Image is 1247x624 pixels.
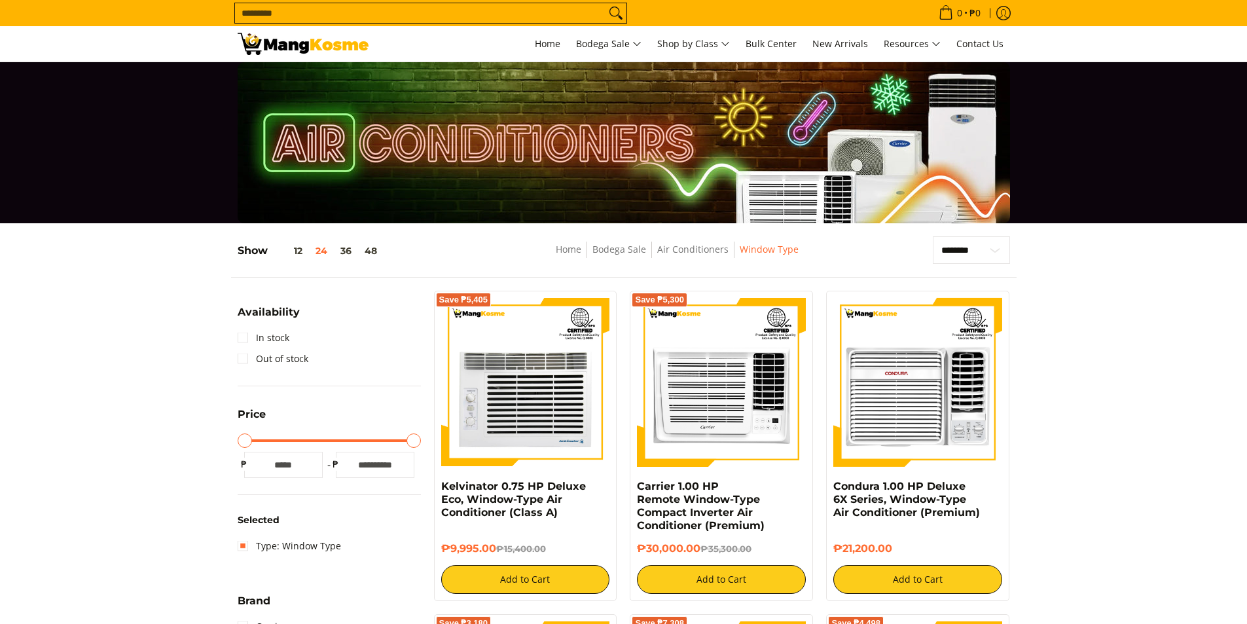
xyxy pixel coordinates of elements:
a: Home [556,243,581,255]
span: ₱ [238,458,251,471]
del: ₱15,400.00 [496,543,546,554]
span: Save ₱5,405 [439,296,488,304]
h5: Show [238,244,384,257]
h6: ₱21,200.00 [833,542,1002,555]
span: Save ₱5,300 [635,296,684,304]
a: Bodega Sale [569,26,648,62]
a: Air Conditioners [657,243,729,255]
span: Shop by Class [657,36,730,52]
span: Contact Us [956,37,1003,50]
button: 12 [268,246,309,256]
img: Carrier 1.00 HP Remote Window-Type Compact Inverter Air Conditioner (Premium) [637,298,806,467]
span: New Arrivals [812,37,868,50]
span: Brand [238,596,270,606]
span: Home [535,37,560,50]
button: Search [605,3,626,23]
span: • [935,6,985,20]
h6: ₱30,000.00 [637,542,806,555]
button: 48 [358,246,384,256]
button: Add to Cart [637,565,806,594]
span: ₱0 [967,9,983,18]
h6: ₱9,995.00 [441,542,610,555]
a: Home [528,26,567,62]
button: Add to Cart [441,565,610,594]
span: Window Type [740,242,799,258]
a: Condura 1.00 HP Deluxe 6X Series, Window-Type Air Conditioner (Premium) [833,480,980,519]
span: 0 [955,9,964,18]
img: Condura 1.00 HP Deluxe 6X Series, Window-Type Air Conditioner (Premium) [833,298,1002,467]
del: ₱35,300.00 [700,543,751,554]
img: Bodega Sale Aircon l Mang Kosme: Home Appliances Warehouse Sale Window Type [238,33,369,55]
img: Kelvinator 0.75 HP Deluxe Eco, Window-Type Air Conditioner (Class A) [441,298,610,467]
span: Resources [884,36,941,52]
span: Bodega Sale [576,36,642,52]
a: Type: Window Type [238,536,341,557]
summary: Open [238,409,266,430]
span: Bulk Center [746,37,797,50]
a: Out of stock [238,348,308,369]
a: New Arrivals [806,26,875,62]
a: In stock [238,327,289,348]
h6: Selected [238,515,421,526]
button: Add to Cart [833,565,1002,594]
a: Kelvinator 0.75 HP Deluxe Eco, Window-Type Air Conditioner (Class A) [441,480,586,519]
span: ₱ [329,458,342,471]
summary: Open [238,596,270,616]
nav: Breadcrumbs [466,242,888,271]
a: Carrier 1.00 HP Remote Window-Type Compact Inverter Air Conditioner (Premium) [637,480,765,532]
a: Bodega Sale [592,243,646,255]
span: Price [238,409,266,420]
nav: Main Menu [382,26,1010,62]
a: Shop by Class [651,26,736,62]
span: Availability [238,307,300,318]
button: 36 [334,246,358,256]
a: Contact Us [950,26,1010,62]
a: Resources [877,26,947,62]
a: Bulk Center [739,26,803,62]
summary: Open [238,307,300,327]
button: 24 [309,246,334,256]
